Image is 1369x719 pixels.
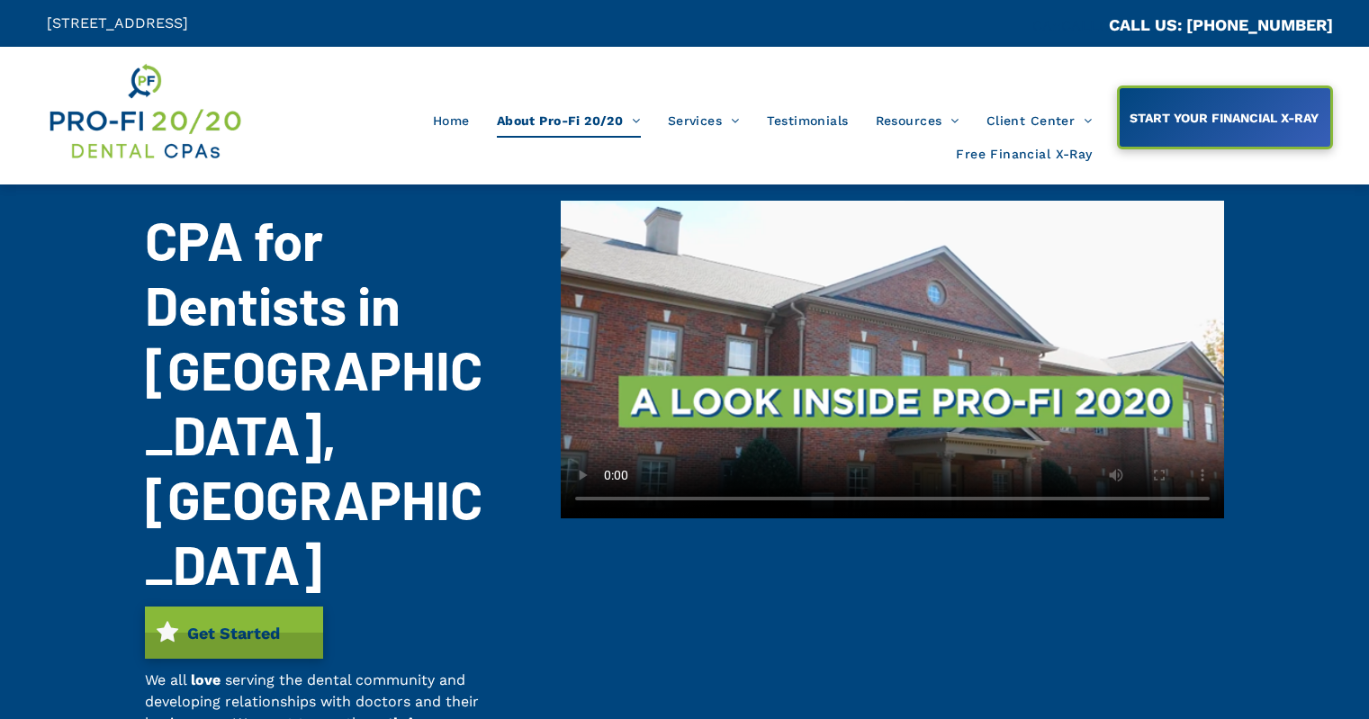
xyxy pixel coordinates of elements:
span: We all [145,671,186,688]
img: Get Dental CPA Consulting, Bookkeeping, & Bank Loans [47,60,242,163]
a: About Pro-Fi 20/20 [483,103,654,138]
a: Resources [862,103,973,138]
span: love [191,671,221,688]
span: [STREET_ADDRESS] [47,14,188,31]
span: CA::CALLC [1032,17,1109,34]
span: CPA for Dentists in [GEOGRAPHIC_DATA], [GEOGRAPHIC_DATA] [145,207,482,596]
a: Client Center [973,103,1106,138]
a: START YOUR FINANCIAL X-RAY [1117,85,1333,149]
a: CALL US: [PHONE_NUMBER] [1109,15,1333,34]
span: START YOUR FINANCIAL X-RAY [1123,102,1325,134]
a: Home [419,103,483,138]
span: Get Started [181,615,286,652]
a: Free Financial X-Ray [942,138,1105,172]
a: Testimonials [753,103,862,138]
a: Get Started [145,607,323,659]
a: Services [654,103,753,138]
